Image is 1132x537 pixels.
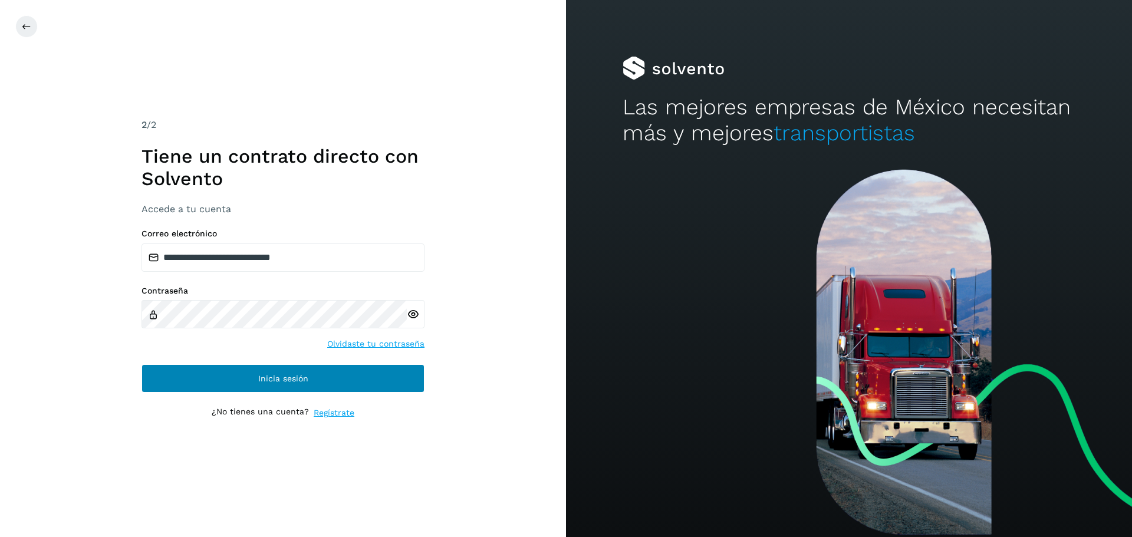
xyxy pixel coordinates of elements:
[141,118,424,132] div: /2
[141,119,147,130] span: 2
[623,94,1075,147] h2: Las mejores empresas de México necesitan más y mejores
[327,338,424,350] a: Olvidaste tu contraseña
[141,203,424,215] h3: Accede a tu cuenta
[212,407,309,419] p: ¿No tienes una cuenta?
[141,286,424,296] label: Contraseña
[774,120,915,146] span: transportistas
[141,364,424,393] button: Inicia sesión
[314,407,354,419] a: Regístrate
[141,145,424,190] h1: Tiene un contrato directo con Solvento
[141,229,424,239] label: Correo electrónico
[258,374,308,383] span: Inicia sesión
